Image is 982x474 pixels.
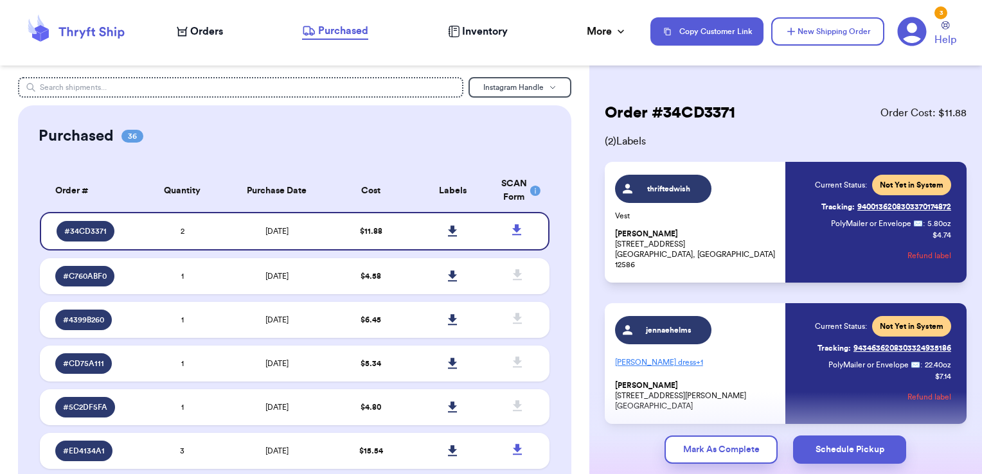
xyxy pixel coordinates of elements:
span: Order Cost: $ 11.88 [880,105,967,121]
span: [DATE] [265,360,289,367]
span: 1 [181,272,184,280]
span: Not Yet in System [880,321,943,331]
span: [DATE] [265,227,289,235]
div: More [587,24,627,39]
th: Quantity [141,170,223,212]
span: 1 [181,360,184,367]
div: 3 [934,6,947,19]
span: 22.40 oz [925,360,951,370]
button: Schedule Pickup [793,435,906,464]
span: jennaehelms [638,325,699,335]
span: Tracking: [821,202,855,212]
th: Purchase Date [223,170,330,212]
span: # 4399B260 [63,315,104,325]
span: Help [934,32,956,48]
h2: Purchased [39,126,114,146]
th: Cost [330,170,412,212]
th: Labels [412,170,494,212]
span: $ 5.34 [361,360,381,367]
button: Instagram Handle [469,77,571,98]
h2: Order # 34CD3371 [605,103,735,123]
p: $ 4.74 [933,230,951,240]
span: 2 [181,227,184,235]
button: Mark As Complete [665,435,778,464]
span: $ 4.58 [361,272,381,280]
span: [PERSON_NAME] [615,381,678,391]
a: Orders [177,24,223,39]
a: Inventory [448,24,508,39]
span: 3 [180,447,184,455]
span: Tracking: [817,343,851,353]
a: Purchased [302,23,368,40]
span: thriftedwish [638,184,699,194]
p: [STREET_ADDRESS] [GEOGRAPHIC_DATA], [GEOGRAPHIC_DATA] 12586 [615,229,778,270]
button: Refund label [907,383,951,411]
span: [DATE] [265,447,289,455]
span: Inventory [462,24,508,39]
span: $ 6.45 [361,316,381,324]
span: Orders [190,24,223,39]
span: [PERSON_NAME] [615,229,678,239]
span: : [920,360,922,370]
span: : [923,218,925,229]
span: + 1 [696,358,703,366]
span: [DATE] [265,316,289,324]
span: # CD75A111 [63,358,104,369]
p: [STREET_ADDRESS][PERSON_NAME] [GEOGRAPHIC_DATA] [615,380,778,411]
span: # 5C2DF5FA [63,402,107,412]
span: Not Yet in System [880,180,943,190]
span: # 34CD3371 [64,226,107,236]
button: Copy Customer Link [650,17,763,46]
th: Order # [40,170,142,212]
input: Search shipments... [18,77,464,98]
span: Current Status: [815,321,867,331]
a: 3 [897,17,927,46]
p: [PERSON_NAME] dress [615,352,778,373]
span: 36 [121,130,143,143]
span: Instagram Handle [483,83,544,91]
span: [DATE] [265,403,289,411]
p: Vest [615,211,778,221]
span: # C760ABF0 [63,271,107,281]
p: $ 7.14 [935,371,951,382]
span: $ 15.54 [359,447,383,455]
span: $ 4.80 [361,403,381,411]
span: [DATE] [265,272,289,280]
span: $ 11.88 [360,227,382,235]
a: Tracking:9400136208303370174872 [821,197,951,217]
span: PolyMailer or Envelope ✉️ [831,220,923,227]
a: Tracking:9434636208303324935186 [817,338,951,358]
span: # ED4134A1 [63,446,105,456]
span: PolyMailer or Envelope ✉️ [828,361,920,369]
button: New Shipping Order [771,17,884,46]
span: ( 2 ) Labels [605,134,967,149]
a: Help [934,21,956,48]
span: 1 [181,316,184,324]
span: Purchased [318,23,368,39]
button: Refund label [907,241,951,270]
span: 1 [181,403,184,411]
span: Current Status: [815,180,867,190]
span: 5.80 oz [927,218,951,229]
div: SCAN Form [501,177,534,204]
